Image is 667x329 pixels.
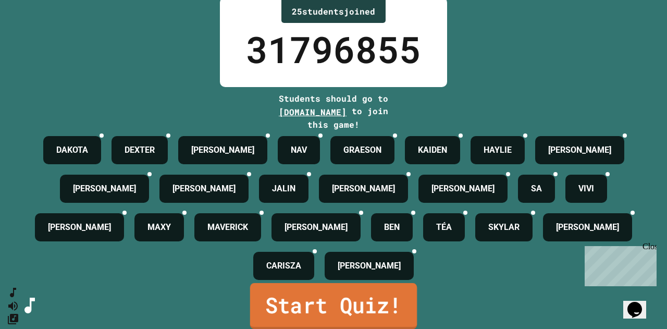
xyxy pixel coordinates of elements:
h4: KAIDEN [418,144,447,156]
h4: [PERSON_NAME] [338,260,401,272]
div: Game PIN: [246,8,421,22]
h4: [PERSON_NAME] [73,182,136,195]
iframe: chat widget [580,242,657,286]
h4: SA [531,182,542,195]
h4: [PERSON_NAME] [48,221,111,234]
h4: TÉA [436,221,452,234]
span: [DOMAIN_NAME] [279,106,347,117]
button: Mute music [7,299,19,312]
h4: HAYLIE [484,144,512,156]
h4: VIVI [578,182,594,195]
div: Chat with us now!Close [4,4,72,66]
button: Change Music [7,312,19,325]
iframe: chat widget [623,287,657,319]
h4: CARISZA [266,260,301,272]
button: SpeedDial basic example [7,286,19,299]
h4: MAXY [147,221,171,234]
a: Start Quiz! [250,283,417,329]
h4: [PERSON_NAME] [548,144,611,156]
div: Students should go to to join this game! [268,92,399,131]
h4: BEN [384,221,400,234]
h4: [PERSON_NAME] [172,182,236,195]
h4: SKYLAR [488,221,520,234]
h4: MAVERICK [207,221,248,234]
h4: [PERSON_NAME] [285,221,348,234]
h4: NAV [291,144,307,156]
h4: GRAESON [343,144,381,156]
h4: [PERSON_NAME] [332,182,395,195]
h4: JALIN [272,182,295,195]
h4: DEXTER [125,144,155,156]
h4: DAKOTA [56,144,88,156]
h4: [PERSON_NAME] [191,144,254,156]
div: 31796855 [246,22,421,77]
h4: [PERSON_NAME] [556,221,619,234]
h4: [PERSON_NAME] [431,182,495,195]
